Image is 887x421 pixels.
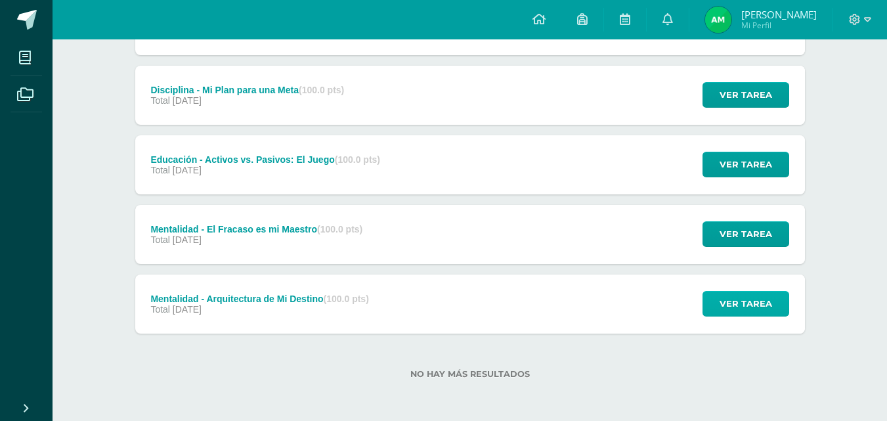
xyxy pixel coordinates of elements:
[135,369,805,379] label: No hay más resultados
[150,304,170,315] span: Total
[150,85,344,95] div: Disciplina - Mi Plan para una Meta
[741,8,817,21] span: [PERSON_NAME]
[173,234,202,245] span: [DATE]
[150,294,368,304] div: Mentalidad - Arquitectura de Mi Destino
[741,20,817,31] span: Mi Perfil
[150,234,170,245] span: Total
[150,154,380,165] div: Educación - Activos vs. Pasivos: El Juego
[720,152,772,177] span: Ver tarea
[317,224,362,234] strong: (100.0 pts)
[703,152,789,177] button: Ver tarea
[720,292,772,316] span: Ver tarea
[720,83,772,107] span: Ver tarea
[150,165,170,175] span: Total
[173,165,202,175] span: [DATE]
[150,95,170,106] span: Total
[703,82,789,108] button: Ver tarea
[703,221,789,247] button: Ver tarea
[299,85,344,95] strong: (100.0 pts)
[150,224,362,234] div: Mentalidad - El Fracaso es mi Maestro
[335,154,380,165] strong: (100.0 pts)
[705,7,731,33] img: 0e70a3320523aed65fa3b55b0ab22133.png
[173,304,202,315] span: [DATE]
[703,291,789,317] button: Ver tarea
[720,222,772,246] span: Ver tarea
[173,95,202,106] span: [DATE]
[324,294,369,304] strong: (100.0 pts)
